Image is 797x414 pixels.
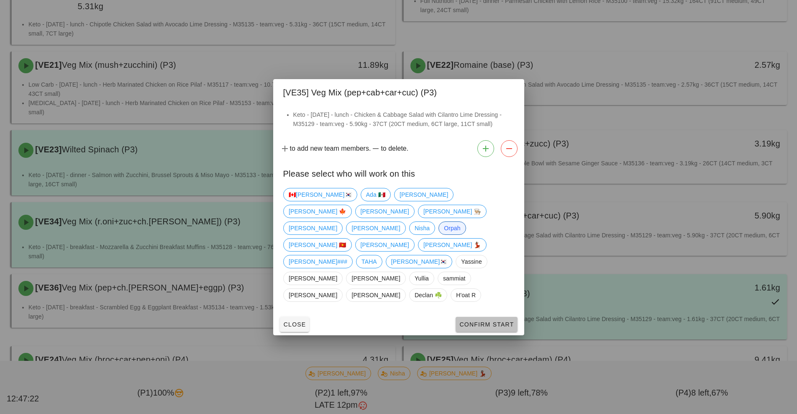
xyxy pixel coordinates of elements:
span: [PERSON_NAME] [360,239,409,251]
span: [PERSON_NAME] [351,289,400,301]
div: Please select who will work on this [273,160,524,185]
span: [PERSON_NAME] 👨🏼‍🍳 [423,205,481,218]
span: Confirm Start [459,321,514,328]
span: [PERSON_NAME] [351,272,400,285]
span: Declan ☘️ [414,289,441,301]
span: [PERSON_NAME] [289,289,337,301]
span: [PERSON_NAME] [351,222,400,234]
span: [PERSON_NAME] [289,222,337,234]
span: TAHA [361,255,377,268]
span: Ada 🇲🇽 [366,188,385,201]
span: Nisha [414,222,429,234]
span: [PERSON_NAME] [399,188,448,201]
div: [VE35] Veg Mix (pep+cab+car+cuc) (P3) [273,79,524,103]
span: Yullia [414,272,428,285]
div: to add new team members. to delete. [273,137,524,160]
span: [PERSON_NAME]### [289,255,347,268]
span: Close [283,321,306,328]
li: Keto - [DATE] - lunch - Chicken & Cabbage Salad with Cilantro Lime Dressing - M35129 - team:veg -... [293,110,514,129]
button: Close [280,317,310,332]
span: Orpah [444,222,460,234]
span: H'oat R [456,289,476,301]
button: Confirm Start [456,317,517,332]
span: Yassine [461,255,482,268]
span: [PERSON_NAME] 💃🏽 [423,239,481,251]
span: [PERSON_NAME] [289,272,337,285]
span: [PERSON_NAME] [360,205,409,218]
span: [PERSON_NAME] 🍁 [289,205,346,218]
span: sammiat [443,272,465,285]
span: 🇨🇦[PERSON_NAME]🇰🇷 [289,188,352,201]
span: [PERSON_NAME] 🇻🇳 [289,239,346,251]
span: [PERSON_NAME]🇰🇷 [391,255,447,268]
